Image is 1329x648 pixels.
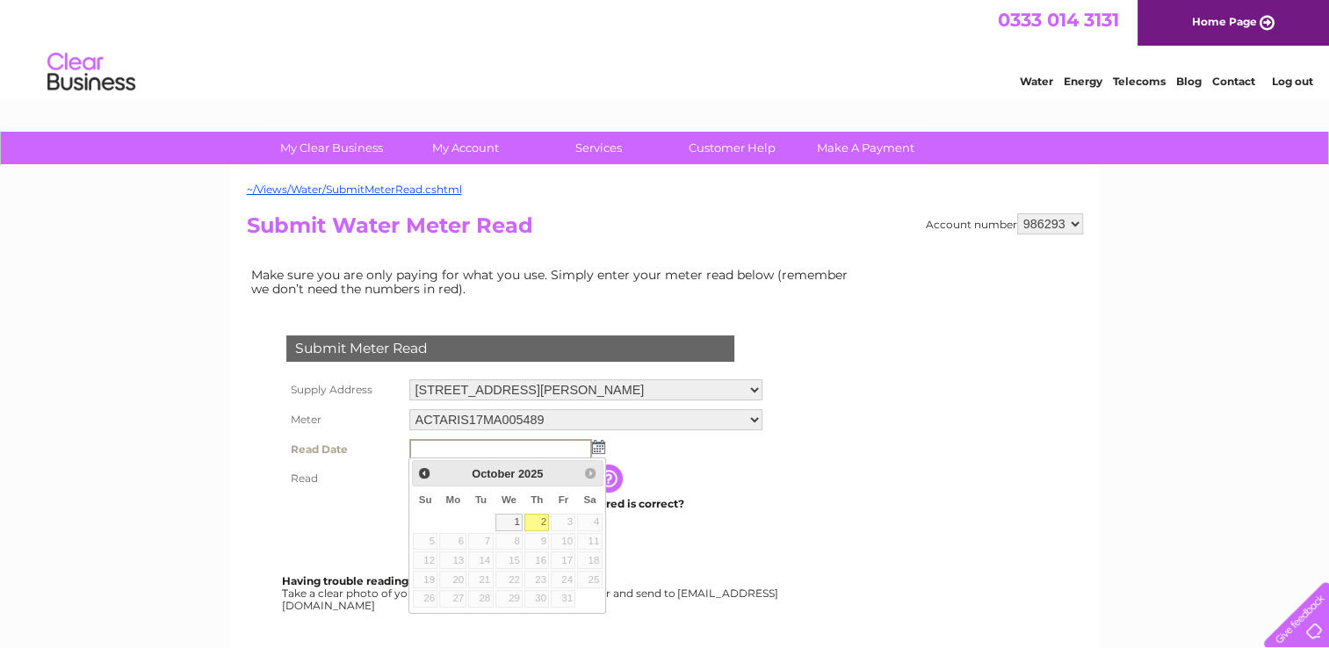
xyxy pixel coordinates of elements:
div: Clear Business is a trading name of Verastar Limited (registered in [GEOGRAPHIC_DATA] No. 3667643... [250,10,1080,85]
span: 2025 [518,467,543,480]
a: Telecoms [1113,75,1166,88]
a: Customer Help [660,132,805,164]
a: Blog [1176,75,1202,88]
a: My Account [393,132,538,164]
td: Make sure you are only paying for what you use. Simply enter your meter read below (remember we d... [247,263,862,300]
span: Wednesday [502,494,516,505]
a: Services [526,132,671,164]
a: 1 [495,514,524,531]
input: Information [595,464,626,493]
th: Meter [282,405,405,435]
div: Account number [926,213,1083,234]
span: Saturday [583,494,596,505]
a: Make A Payment [793,132,938,164]
img: ... [592,440,605,454]
a: Log out [1271,75,1312,88]
a: ~/Views/Water/SubmitMeterRead.cshtml [247,183,462,196]
th: Read [282,464,405,493]
a: My Clear Business [259,132,404,164]
th: Supply Address [282,375,405,405]
span: Monday [446,494,461,505]
div: Submit Meter Read [286,335,734,362]
span: Sunday [419,494,432,505]
td: Are you sure the read you have entered is correct? [405,493,767,515]
span: Prev [417,466,431,480]
span: Tuesday [475,494,487,505]
th: Read Date [282,435,405,464]
span: Thursday [531,494,543,505]
a: 2 [524,514,549,531]
span: Friday [559,494,569,505]
div: Take a clear photo of your readings, tell us which supply it's for and send to [EMAIL_ADDRESS][DO... [282,575,781,611]
a: 0333 014 3131 [998,9,1119,31]
a: Energy [1064,75,1102,88]
a: Contact [1212,75,1255,88]
a: Water [1020,75,1053,88]
span: October [472,467,515,480]
b: Having trouble reading your meter? [282,574,479,587]
img: logo.png [47,46,136,99]
h2: Submit Water Meter Read [247,213,1083,247]
a: Prev [415,463,435,483]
